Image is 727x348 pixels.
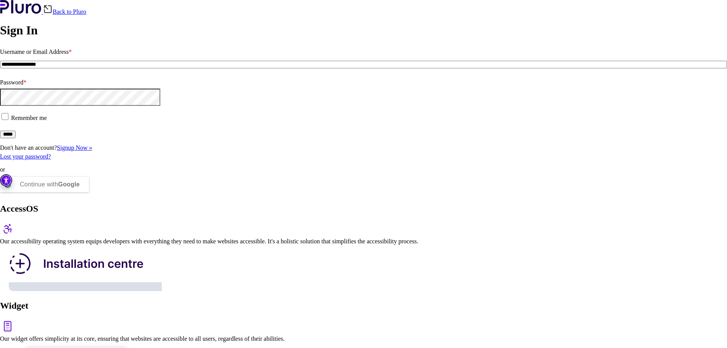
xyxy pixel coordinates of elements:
input: Remember me [2,113,8,120]
a: Signup Now » [57,144,92,151]
a: Back to Pluro [43,8,86,15]
img: Back icon [43,5,53,14]
div: Continue with [20,177,80,192]
b: Google [58,181,80,188]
